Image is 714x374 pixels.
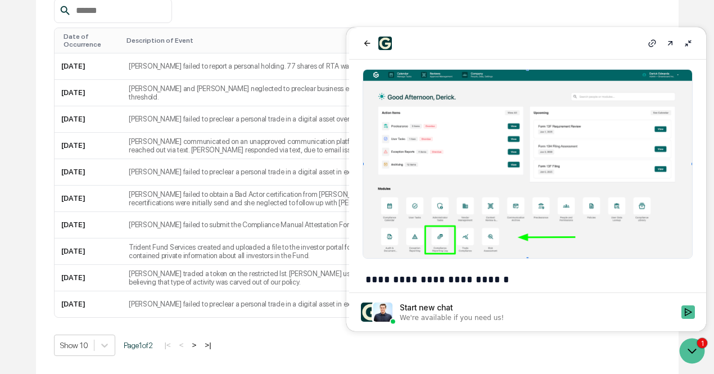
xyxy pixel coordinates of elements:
[189,340,200,350] button: >
[176,340,187,350] button: <
[55,186,123,212] td: [DATE]
[161,340,174,350] button: |<
[122,238,530,265] td: Trident Fund Services created and uploaded a file to the investor portal for Standard Crypto Vent...
[55,159,123,186] td: [DATE]
[55,53,123,80] td: [DATE]
[122,133,530,159] td: [PERSON_NAME] communicated on an unapproved communication platform. A limited partner's emails we...
[64,33,118,48] div: Toggle SortBy
[55,106,123,133] td: [DATE]
[55,212,123,238] td: [DATE]
[122,159,530,186] td: [PERSON_NAME] failed to preclear a personal trade in a digital asset in excess of $5,000.
[122,106,530,133] td: [PERSON_NAME] failed to preclear a personal trade in a digital asset over $5,000.
[55,80,123,106] td: [DATE]
[122,80,530,106] td: [PERSON_NAME] and [PERSON_NAME] neglected to preclear business entertainment with an expense abov...
[122,265,530,291] td: [PERSON_NAME] traded a token on the restricted lst. [PERSON_NAME] used a small amount of SOL for ...
[55,291,123,317] td: [DATE]
[201,340,214,350] button: >|
[124,341,153,350] span: Page 1 of 2
[122,53,530,80] td: [PERSON_NAME] failed to report a personal holding. 77 shares of RTA was held at a transfer agent ...
[55,238,123,265] td: [DATE]
[55,133,123,159] td: [DATE]
[122,212,530,238] td: [PERSON_NAME] failed to submit the Compliance Manual Attestation Form.
[55,265,123,291] td: [DATE]
[122,186,530,212] td: [PERSON_NAME] failed to obtain a Bad Actor certification from [PERSON_NAME] in [DATE]. He was tra...
[122,291,530,317] td: [PERSON_NAME] failed to preclear a personal trade in a digital asset in excess of $5,000.
[678,337,708,367] iframe: Open customer support
[126,37,525,44] div: Toggle SortBy
[349,28,706,331] iframe: Customer support window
